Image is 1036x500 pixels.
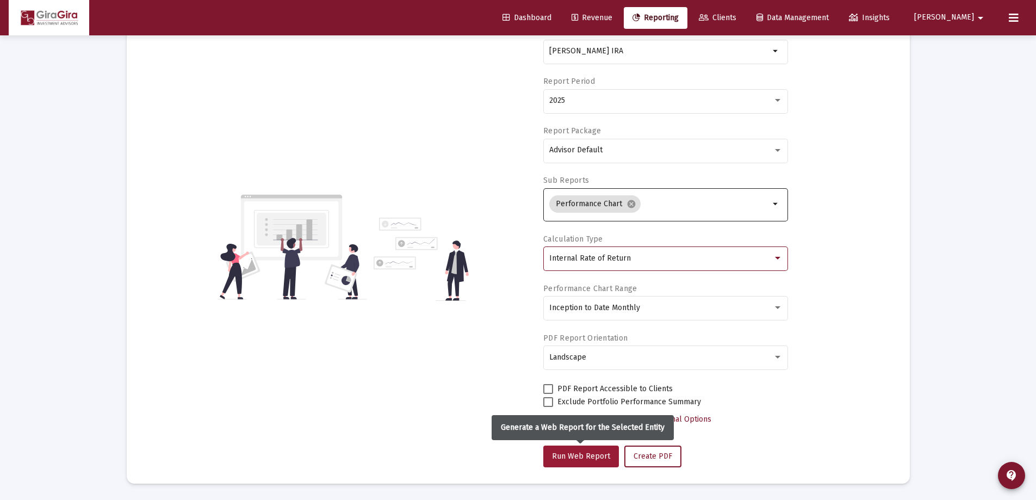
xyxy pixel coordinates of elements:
[549,96,565,105] span: 2025
[549,145,603,155] span: Advisor Default
[901,7,1000,28] button: [PERSON_NAME]
[549,353,586,362] span: Landscape
[543,446,619,467] button: Run Web Report
[374,218,469,301] img: reporting-alt
[624,446,681,467] button: Create PDF
[543,284,637,293] label: Performance Chart Range
[572,13,612,22] span: Revenue
[557,396,701,409] span: Exclude Portfolio Performance Summary
[543,234,603,244] label: Calculation Type
[543,77,595,86] label: Report Period
[690,7,745,29] a: Clients
[552,415,628,424] span: Select Custom Period
[549,47,770,55] input: Search or select an account or household
[974,7,987,29] mat-icon: arrow_drop_down
[770,197,783,211] mat-icon: arrow_drop_down
[648,415,711,424] span: Additional Options
[840,7,898,29] a: Insights
[557,382,673,396] span: PDF Report Accessible to Clients
[632,13,679,22] span: Reporting
[549,193,770,215] mat-chip-list: Selection
[748,7,838,29] a: Data Management
[552,452,610,461] span: Run Web Report
[543,126,601,135] label: Report Package
[634,452,672,461] span: Create PDF
[1005,469,1018,482] mat-icon: contact_support
[549,303,640,312] span: Inception to Date Monthly
[549,195,641,213] mat-chip: Performance Chart
[699,13,736,22] span: Clients
[543,334,628,343] label: PDF Report Orientation
[218,193,367,301] img: reporting
[914,13,974,22] span: [PERSON_NAME]
[626,199,636,209] mat-icon: cancel
[756,13,829,22] span: Data Management
[624,7,687,29] a: Reporting
[494,7,560,29] a: Dashboard
[770,45,783,58] mat-icon: arrow_drop_down
[17,7,81,29] img: Dashboard
[563,7,621,29] a: Revenue
[503,13,551,22] span: Dashboard
[549,254,631,263] span: Internal Rate of Return
[543,176,589,185] label: Sub Reports
[849,13,890,22] span: Insights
